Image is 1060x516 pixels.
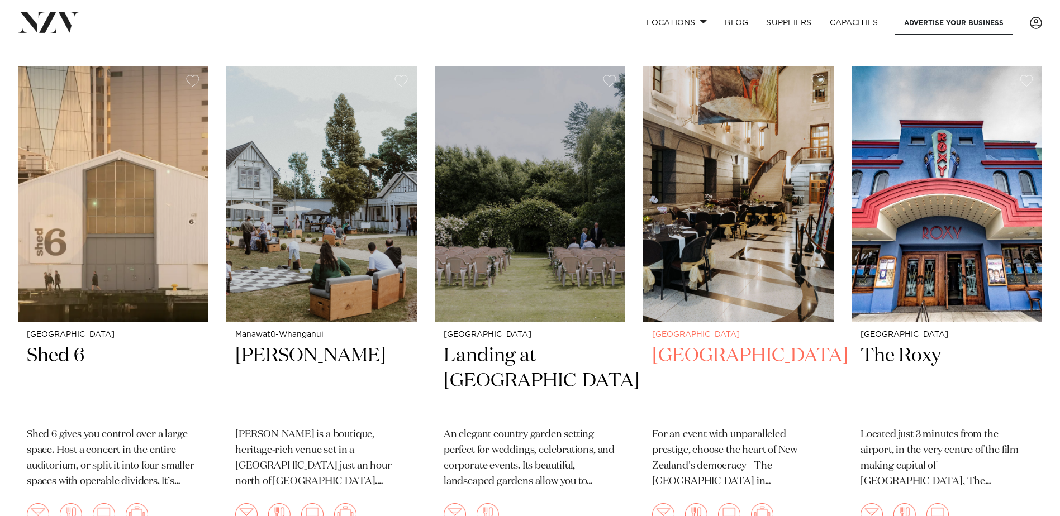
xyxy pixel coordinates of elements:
[757,11,820,35] a: SUPPLIERS
[652,331,825,339] small: [GEOGRAPHIC_DATA]
[895,11,1013,35] a: Advertise your business
[861,427,1033,490] p: Located just 3 minutes from the airport, in the very centre of the film making capital of [GEOGRA...
[444,343,616,419] h2: Landing at [GEOGRAPHIC_DATA]
[821,11,887,35] a: Capacities
[861,343,1033,419] h2: The Roxy
[861,331,1033,339] small: [GEOGRAPHIC_DATA]
[716,11,757,35] a: BLOG
[235,343,408,419] h2: [PERSON_NAME]
[444,331,616,339] small: [GEOGRAPHIC_DATA]
[27,331,199,339] small: [GEOGRAPHIC_DATA]
[652,343,825,419] h2: [GEOGRAPHIC_DATA]
[27,427,199,490] p: Shed 6 gives you control over a large space. Host a concert in the entire auditorium, or split it...
[235,331,408,339] small: Manawatū-Whanganui
[18,12,79,32] img: nzv-logo.png
[27,343,199,419] h2: Shed 6
[444,427,616,490] p: An elegant country garden setting perfect for weddings, celebrations, and corporate events. Its b...
[235,427,408,490] p: [PERSON_NAME] is a boutique, heritage-rich venue set in a [GEOGRAPHIC_DATA] just an hour north of...
[652,427,825,490] p: For an event with unparalleled prestige, choose the heart of New Zealand's democracy - The [GEOGR...
[638,11,716,35] a: Locations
